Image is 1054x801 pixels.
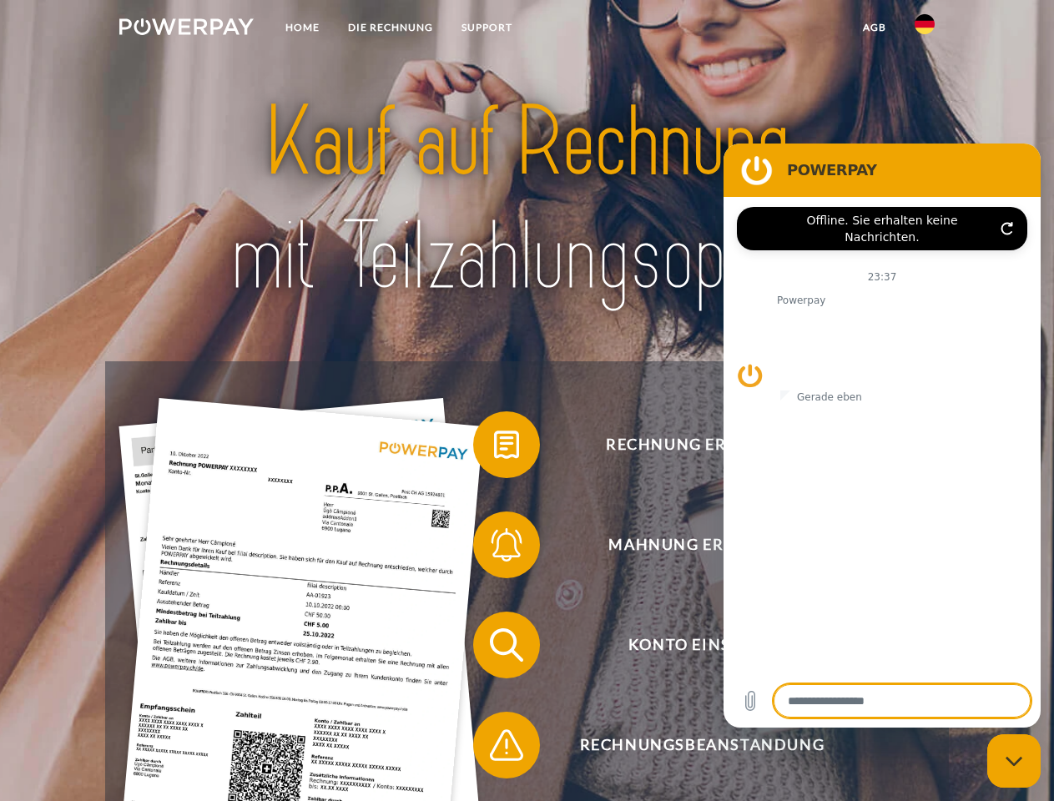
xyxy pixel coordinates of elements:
iframe: Schaltfläche zum Öffnen des Messaging-Fensters; Konversation läuft [987,734,1041,788]
span: Konto einsehen [497,612,906,678]
a: DIE RECHNUNG [334,13,447,43]
a: Home [271,13,334,43]
span: Mahnung erhalten? [497,511,906,578]
span: Rechnungsbeanstandung [497,712,906,778]
span: Rechnung erhalten? [497,411,906,478]
button: Rechnungsbeanstandung [473,712,907,778]
img: qb_search.svg [486,624,527,666]
button: Mahnung erhalten? [473,511,907,578]
a: agb [849,13,900,43]
img: logo-powerpay-white.svg [119,18,254,35]
a: SUPPORT [447,13,527,43]
img: qb_bell.svg [486,524,527,566]
img: qb_bill.svg [486,424,527,466]
button: Rechnung erhalten? [473,411,907,478]
img: qb_warning.svg [486,724,527,766]
img: title-powerpay_de.svg [159,80,895,320]
button: Konto einsehen [473,612,907,678]
img: de [915,14,935,34]
iframe: Messaging-Fenster [724,144,1041,728]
